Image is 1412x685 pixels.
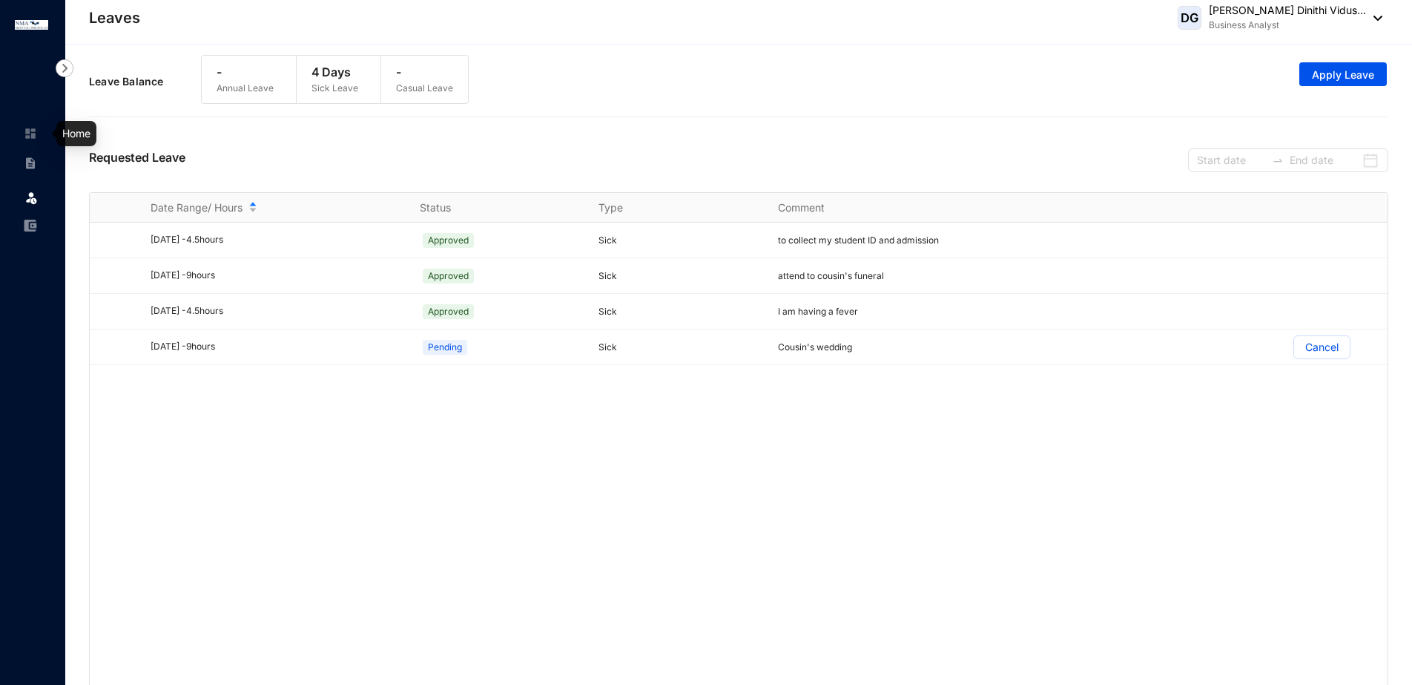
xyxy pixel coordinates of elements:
[598,304,760,319] p: Sick
[1272,154,1284,166] span: swap-right
[1209,3,1366,18] p: [PERSON_NAME] Dinithi Vidus...
[396,63,453,81] p: -
[311,63,358,81] p: 4 Days
[423,340,467,355] span: Pending
[151,200,243,215] span: Date Range/ Hours
[1290,152,1359,168] input: End date
[760,193,940,223] th: Comment
[24,190,39,205] img: leave.99b8a76c7fa76a53782d.svg
[1312,68,1374,82] span: Apply Leave
[24,219,37,232] img: expense-unselected.2edcf0507c847f3e9e96.svg
[1209,18,1366,33] p: Business Analyst
[1366,16,1382,21] img: dropdown-black.8e83cc76930a90b1a4fdb6d089b7bf3a.svg
[56,59,73,77] img: nav-icon-right.af6afadce00d159da59955279c43614e.svg
[12,119,47,148] li: Home
[24,127,37,140] img: home-unselected.a29eae3204392db15eaf.svg
[217,81,274,96] p: Annual Leave
[598,340,760,355] p: Sick
[151,233,402,247] div: [DATE] - 4.5 hours
[1305,336,1339,358] p: Cancel
[778,270,884,281] span: attend to cousin's funeral
[89,74,201,89] p: Leave Balance
[423,269,474,283] span: Approved
[12,148,47,178] li: Contracts
[151,340,402,354] div: [DATE] - 9 hours
[12,211,47,240] li: Expenses
[89,7,140,28] p: Leaves
[1181,12,1198,24] span: DG
[402,193,581,223] th: Status
[311,81,358,96] p: Sick Leave
[217,63,274,81] p: -
[15,20,48,30] img: logo
[598,269,760,283] p: Sick
[151,269,402,283] div: [DATE] - 9 hours
[423,233,474,248] span: Approved
[1299,62,1387,86] button: Apply Leave
[423,304,474,319] span: Approved
[396,81,453,96] p: Casual Leave
[151,304,402,318] div: [DATE] - 4.5 hours
[89,148,185,172] p: Requested Leave
[1272,154,1284,166] span: to
[778,341,852,353] span: Cousin's wedding
[778,306,858,317] span: I am having a fever
[598,233,760,248] p: Sick
[778,235,1088,246] span: to collect my student ID and admission card for the university examination
[1197,152,1266,168] input: Start date
[581,193,760,223] th: Type
[24,157,37,170] img: contract-unselected.99e2b2107c0a7dd48938.svg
